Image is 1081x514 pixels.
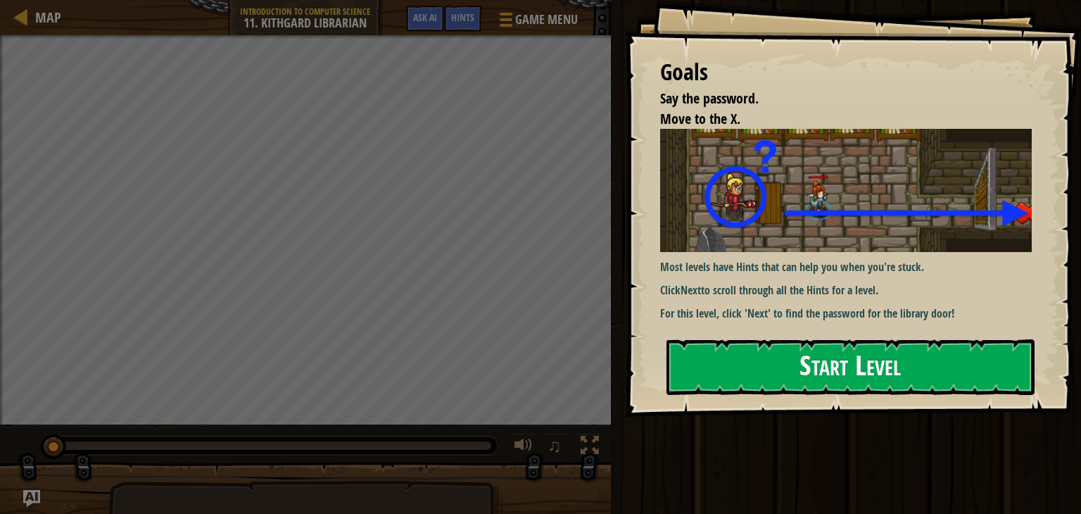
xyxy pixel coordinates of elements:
button: Game Menu [488,6,586,39]
span: Ask AI [413,11,437,24]
a: Map [28,8,61,27]
span: ♫ [548,435,562,456]
span: Map [35,8,61,27]
img: Kithgard librarian [660,129,1042,252]
strong: Next [681,282,701,298]
p: For this level, click 'Next' to find the password for the library door! [660,306,1042,322]
button: Toggle fullscreen [576,433,604,462]
button: ♫ [545,433,569,462]
span: Say the password. [660,89,759,108]
span: Hints [451,11,474,24]
button: Adjust volume [510,433,538,462]
button: Ask AI [406,6,444,32]
li: Move to the X. [643,109,1028,130]
div: Goals [660,56,1032,89]
li: Say the password. [643,89,1028,109]
button: Start Level [666,339,1035,395]
p: Most levels have Hints that can help you when you're stuck. [660,259,1042,275]
p: Click to scroll through all the Hints for a level. [660,282,1042,299]
span: Move to the X. [660,109,740,128]
span: Game Menu [515,11,578,29]
button: Ask AI [23,490,40,507]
